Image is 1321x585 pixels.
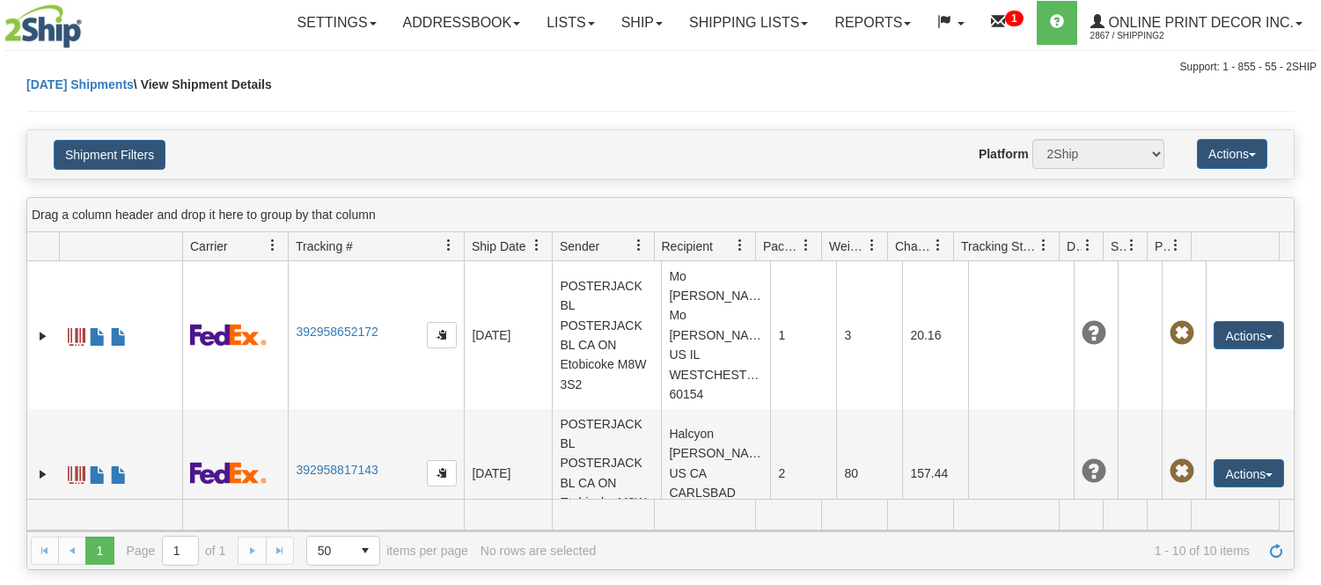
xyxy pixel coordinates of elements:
a: Online Print Decor Inc. 2867 / Shipping2 [1077,1,1316,45]
td: 3 [836,261,902,409]
span: Shipment Issues [1111,238,1126,255]
a: Commercial Invoice [89,320,106,348]
button: Copy to clipboard [427,322,457,348]
a: USMCA CO [110,458,128,486]
a: Shipment Issues filter column settings [1117,230,1147,260]
div: Support: 1 - 855 - 55 - 2SHIP [4,60,1317,75]
span: Sender [560,238,599,255]
a: Label [68,320,85,348]
a: 1 [978,1,1037,45]
a: Ship Date filter column settings [522,230,552,260]
img: 2 - FedEx Express® [190,324,267,346]
span: Online Print Decor Inc. [1105,15,1294,30]
label: Platform [979,145,1029,163]
a: Lists [533,1,607,45]
a: Label [68,458,85,486]
button: Copy to clipboard [427,460,457,486]
td: POSTERJACK BL POSTERJACK BL CA ON Etobicoke M8W 3S2 [552,261,661,409]
a: Tracking # filter column settings [434,230,464,260]
span: 1 - 10 of 10 items [608,544,1250,558]
a: Expand [34,327,52,345]
button: Actions [1197,139,1267,169]
td: Mo [PERSON_NAME] Mo [PERSON_NAME] US IL WESTCHESTER 60154 [661,261,770,409]
a: USMCA CO [110,320,128,348]
td: Halcyon [PERSON_NAME] US CA CARLSBAD 92010 [661,409,770,537]
td: 20.16 [902,261,968,409]
a: Reports [821,1,924,45]
div: No rows are selected [481,544,597,558]
span: 2867 / Shipping2 [1090,27,1222,45]
a: Refresh [1262,537,1290,565]
a: Pickup Status filter column settings [1161,230,1191,260]
span: Packages [763,238,800,255]
a: Packages filter column settings [791,230,821,260]
td: [DATE] [464,261,552,409]
button: Actions [1214,459,1284,487]
td: POSTERJACK BL POSTERJACK BL CA ON Etobicoke M8W 3S2 [552,409,661,537]
span: items per page [306,536,468,566]
span: Delivery Status [1067,238,1082,255]
span: Pickup Not Assigned [1170,321,1194,346]
span: Ship Date [472,238,525,255]
a: [DATE] Shipments [26,77,134,91]
span: Pickup Status [1155,238,1170,255]
td: [DATE] [464,409,552,537]
span: Weight [829,238,866,255]
span: Unknown [1082,321,1106,346]
img: 2 - FedEx Express® [190,462,267,484]
td: 1 [770,261,836,409]
button: Shipment Filters [54,140,165,170]
span: Charge [895,238,932,255]
a: Weight filter column settings [857,230,887,260]
a: 392958652172 [296,325,378,339]
span: Unknown [1082,459,1106,484]
span: Recipient [662,238,713,255]
a: Expand [34,465,52,483]
button: Actions [1214,321,1284,349]
span: Tracking # [296,238,353,255]
div: grid grouping header [27,198,1294,232]
a: 392958817143 [296,463,378,477]
td: 2 [770,409,836,537]
td: 80 [836,409,902,537]
span: Page of 1 [127,536,226,566]
span: Tracking Status [961,238,1038,255]
a: Sender filter column settings [624,230,654,260]
span: 50 [318,542,341,559]
td: 157.44 [902,409,968,537]
a: Charge filter column settings [923,230,953,260]
a: Commercial Invoice [89,458,106,486]
a: Settings [284,1,390,45]
iframe: chat widget [1281,202,1319,382]
a: Ship [608,1,676,45]
input: Page 1 [163,537,198,565]
a: Carrier filter column settings [258,230,288,260]
sup: 1 [1005,11,1024,26]
span: Carrier [190,238,228,255]
a: Addressbook [390,1,534,45]
span: \ View Shipment Details [134,77,272,91]
img: logo2867.jpg [4,4,82,48]
a: Tracking Status filter column settings [1029,230,1059,260]
span: select [351,537,379,565]
span: Page 1 [85,537,114,565]
a: Shipping lists [676,1,821,45]
a: Recipient filter column settings [725,230,755,260]
a: Delivery Status filter column settings [1073,230,1103,260]
span: Page sizes drop down [306,536,380,566]
span: Pickup Not Assigned [1170,459,1194,484]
